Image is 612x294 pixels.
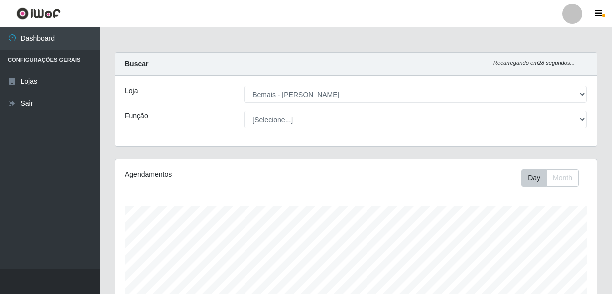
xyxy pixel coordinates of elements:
[125,60,148,68] strong: Buscar
[521,169,587,187] div: Toolbar with button groups
[16,7,61,20] img: CoreUI Logo
[125,86,138,96] label: Loja
[521,169,547,187] button: Day
[493,60,575,66] i: Recarregando em 28 segundos...
[125,111,148,121] label: Função
[546,169,579,187] button: Month
[125,169,309,180] div: Agendamentos
[521,169,579,187] div: First group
